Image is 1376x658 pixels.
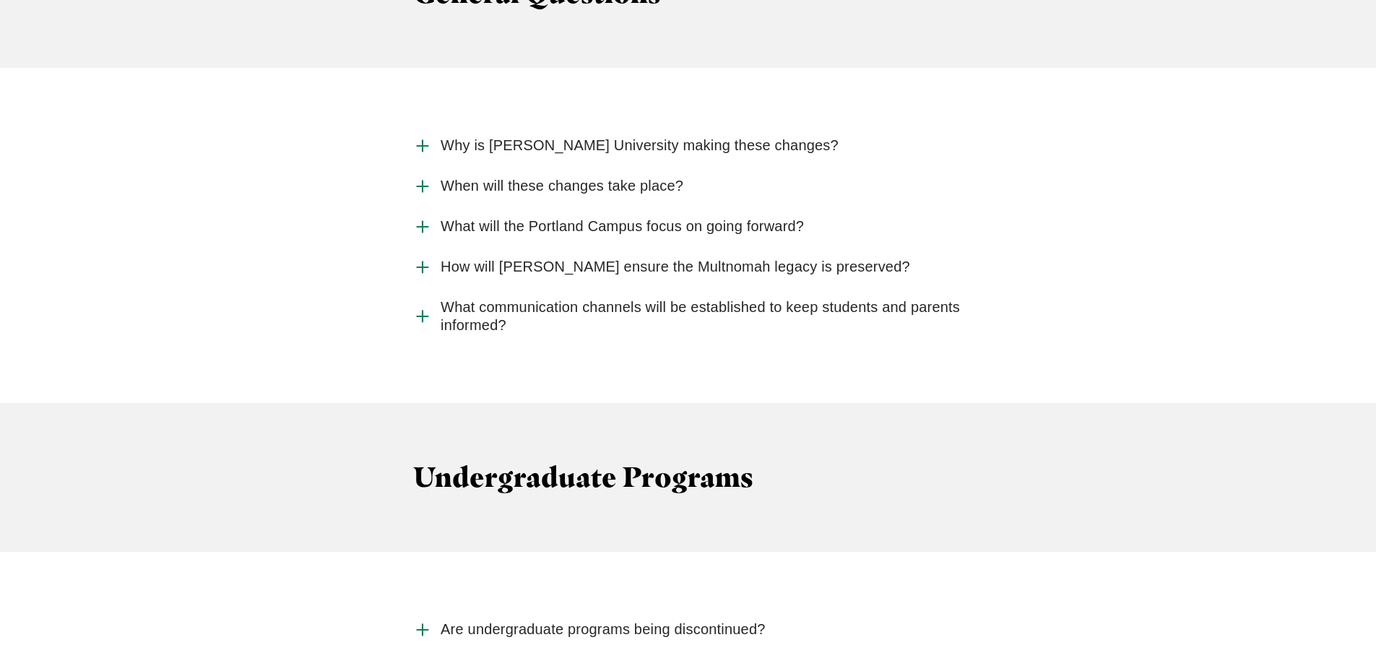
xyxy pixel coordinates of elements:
[441,620,766,638] span: Are undergraduate programs being discontinued?
[441,298,963,334] span: What communication channels will be established to keep students and parents informed?
[441,217,804,235] span: What will the Portland Campus focus on going forward?
[441,137,839,155] span: Why is [PERSON_NAME] University making these changes?
[441,258,910,276] span: How will [PERSON_NAME] ensure the Multnomah legacy is preserved?
[413,461,963,494] h3: Undergraduate Programs
[441,177,683,195] span: When will these changes take place?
